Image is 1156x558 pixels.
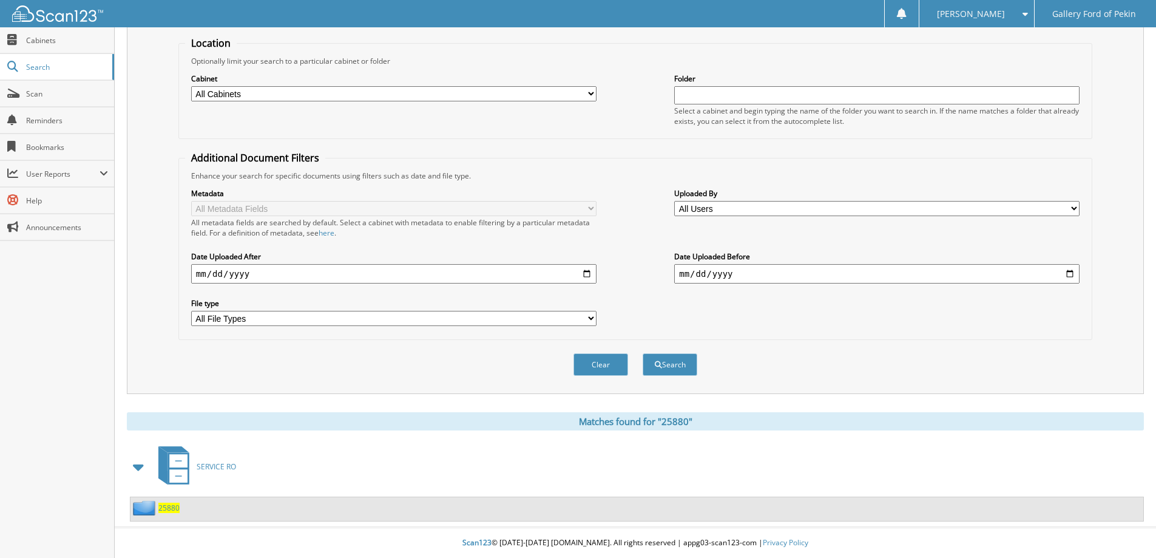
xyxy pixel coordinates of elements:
[674,73,1080,84] label: Folder
[674,188,1080,199] label: Uploaded By
[462,537,492,548] span: Scan123
[158,503,180,513] a: 25880
[1095,500,1156,558] iframe: Chat Widget
[26,142,108,152] span: Bookmarks
[1052,10,1136,18] span: Gallery Ford of Pekin
[185,151,325,165] legend: Additional Document Filters
[643,353,697,376] button: Search
[185,36,237,50] legend: Location
[191,251,597,262] label: Date Uploaded After
[26,89,108,99] span: Scan
[26,115,108,126] span: Reminders
[191,264,597,284] input: start
[185,171,1086,181] div: Enhance your search for specific documents using filters such as date and file type.
[191,188,597,199] label: Metadata
[191,217,597,238] div: All metadata fields are searched by default. Select a cabinet with metadata to enable filtering b...
[26,196,108,206] span: Help
[191,73,597,84] label: Cabinet
[185,56,1086,66] div: Optionally limit your search to a particular cabinet or folder
[151,443,236,491] a: SERVICE RO
[937,10,1005,18] span: [PERSON_NAME]
[127,412,1144,430] div: Matches found for "25880"
[26,35,108,46] span: Cabinets
[674,106,1080,126] div: Select a cabinet and begin typing the name of the folder you want to search in. If the name match...
[115,528,1156,558] div: © [DATE]-[DATE] [DOMAIN_NAME]. All rights reserved | appg03-scan123-com |
[319,228,334,238] a: here
[674,264,1080,284] input: end
[12,5,103,22] img: scan123-logo-white.svg
[26,169,100,179] span: User Reports
[573,353,628,376] button: Clear
[133,500,158,515] img: folder2.png
[26,222,108,233] span: Announcements
[197,461,236,472] span: SERVICE RO
[674,251,1080,262] label: Date Uploaded Before
[26,62,106,72] span: Search
[763,537,808,548] a: Privacy Policy
[191,298,597,308] label: File type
